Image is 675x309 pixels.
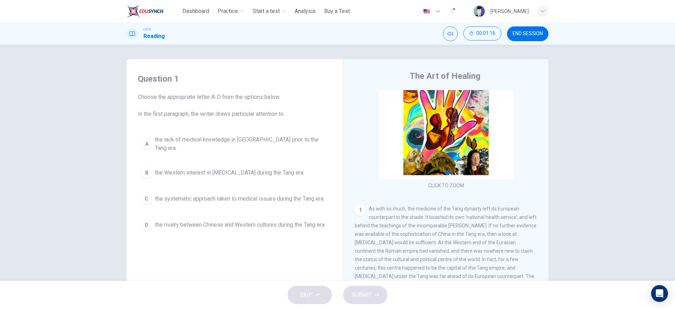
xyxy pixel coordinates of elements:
[218,7,238,15] span: Practice
[138,216,332,234] button: Dthe rivalry between Chinese and Western cultures during the Tang era.
[463,26,501,40] button: 00:01:16
[422,9,431,14] img: en
[155,195,324,203] span: the systematic approach taken to medical issues during the Tang era.
[490,7,529,15] div: [PERSON_NAME]
[155,221,326,229] span: the rivalry between Chinese and Western cultures during the Tang era.
[476,31,495,36] span: 00:01:16
[355,204,366,216] div: 1
[141,138,152,150] div: A
[324,7,350,15] span: Buy a Test
[463,26,501,41] div: Hide
[321,5,353,18] button: Buy a Test
[138,164,332,182] button: Bthe Western interest in [MEDICAL_DATA] during the Tang era.
[355,206,536,296] span: As with so much, the medicine of the Tang dynasty left its European counterpart in the shade. It ...
[182,7,209,15] span: Dashboard
[651,285,668,302] div: Open Intercom Messenger
[180,5,212,18] button: Dashboard
[155,169,304,177] span: the Western interest in [MEDICAL_DATA] during the Tang era.
[138,132,332,156] button: Athe lack of medical knowledge in [GEOGRAPHIC_DATA] prior to the Tang era.
[295,7,316,15] span: Analysis
[155,135,329,152] span: the lack of medical knowledge in [GEOGRAPHIC_DATA] prior to the Tang era.
[513,31,543,37] span: END SESSION
[127,4,163,18] img: ELTC logo
[253,7,280,15] span: Start a test
[141,219,152,231] div: D
[443,26,458,41] div: Mute
[127,4,180,18] a: ELTC logo
[141,167,152,178] div: B
[507,26,548,41] button: END SESSION
[410,70,481,82] h4: The Art of Healing
[143,27,151,32] span: CEFR
[143,32,165,40] h1: Reading
[292,5,319,18] button: Analysis
[474,6,485,17] img: Profile picture
[138,93,332,118] span: Choose the appropriate letter A-D from the options below. In the first paragraph, the writer draw...
[250,5,289,18] button: Start a test
[138,190,332,208] button: Cthe systematic approach taken to medical issues during the Tang era.
[138,73,332,84] h4: Question 1
[141,193,152,204] div: C
[215,5,247,18] button: Practice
